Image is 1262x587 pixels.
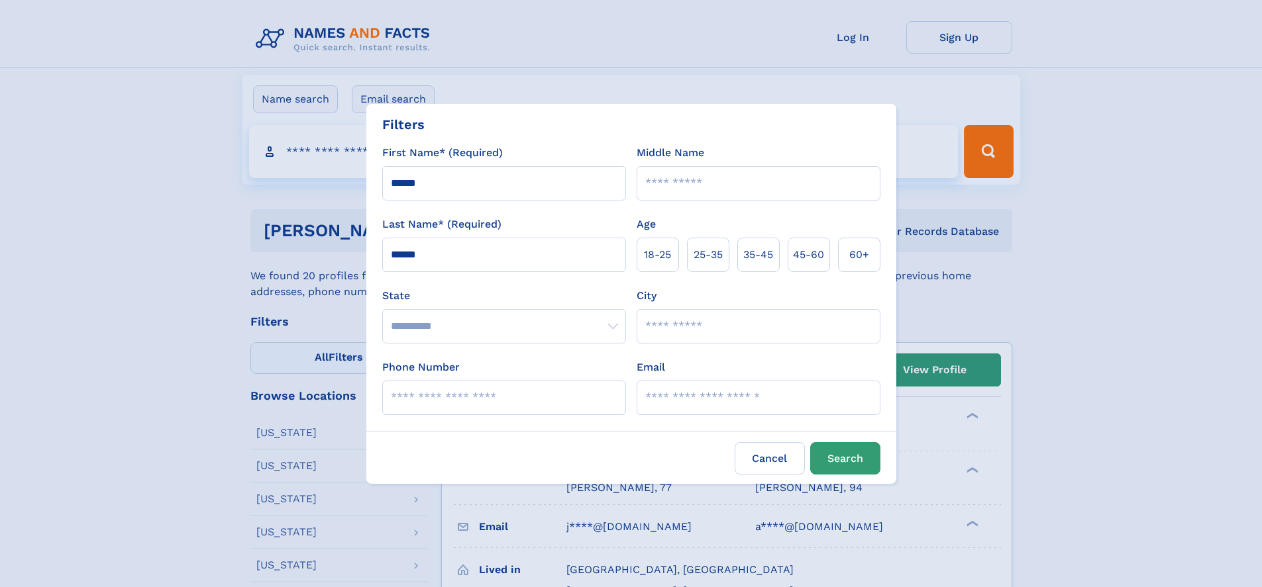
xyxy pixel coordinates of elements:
[637,216,656,232] label: Age
[644,247,671,263] span: 18‑25
[637,288,657,304] label: City
[382,145,503,161] label: First Name* (Required)
[382,216,501,232] label: Last Name* (Required)
[735,442,805,474] label: Cancel
[793,247,824,263] span: 45‑60
[382,288,626,304] label: State
[743,247,773,263] span: 35‑45
[810,442,880,474] button: Search
[637,145,704,161] label: Middle Name
[382,359,460,375] label: Phone Number
[694,247,723,263] span: 25‑35
[849,247,869,263] span: 60+
[382,114,425,134] div: Filters
[637,359,665,375] label: Email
